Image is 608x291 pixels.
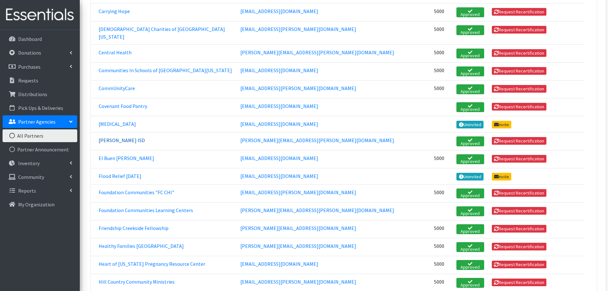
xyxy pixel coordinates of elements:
[99,225,169,231] a: Friendship Creekside Fellowship
[240,207,394,213] a: [PERSON_NAME][EMAIL_ADDRESS][PERSON_NAME][DOMAIN_NAME]
[99,137,145,143] a: [PERSON_NAME] ISD
[3,198,77,211] a: My Organization
[3,184,77,197] a: Reports
[492,85,547,93] button: Request Recertification
[430,3,453,21] td: 5000
[99,26,225,40] a: [DEMOGRAPHIC_DATA] Charities of [GEOGRAPHIC_DATA][US_STATE]
[492,67,547,75] button: Request Recertification
[3,171,77,183] a: Community
[430,238,453,256] td: 5000
[456,66,484,76] a: Approved
[3,74,77,87] a: Requests
[456,49,484,58] a: Approved
[3,129,77,142] a: All Partners
[456,278,484,288] a: Approved
[492,173,512,180] a: Invite
[240,189,356,195] a: [EMAIL_ADDRESS][PERSON_NAME][DOMAIN_NAME]
[240,8,318,14] a: [EMAIL_ADDRESS][DOMAIN_NAME]
[492,121,512,128] a: Invite
[3,157,77,170] a: Inventory
[18,77,38,84] p: Requests
[456,242,484,252] a: Approved
[18,174,44,180] p: Community
[99,261,205,267] a: Heart of [US_STATE] Pregnancy Resource Center
[492,279,547,286] button: Request Recertification
[18,160,40,166] p: Inventory
[456,224,484,234] a: Approved
[492,26,547,34] button: Request Recertification
[18,119,56,125] p: Partner Agencies
[99,49,131,56] a: Central Health
[18,36,42,42] p: Dashboard
[492,243,547,250] button: Request Recertification
[456,121,484,128] a: Uninvited
[99,279,175,285] a: Hill Country Community Ministries
[240,85,356,91] a: [EMAIL_ADDRESS][PERSON_NAME][DOMAIN_NAME]
[430,150,453,168] td: 5000
[492,189,547,197] button: Request Recertification
[3,46,77,59] a: Donations
[18,105,63,111] p: Pick Ups & Deliveries
[430,62,453,80] td: 5000
[18,50,41,56] p: Donations
[240,261,318,267] a: [EMAIL_ADDRESS][DOMAIN_NAME]
[3,60,77,73] a: Purchases
[492,261,547,268] button: Request Recertification
[3,102,77,114] a: Pick Ups & Deliveries
[3,33,77,45] a: Dashboard
[456,206,484,216] a: Approved
[492,103,547,111] button: Request Recertification
[3,143,77,156] a: Partner Announcement
[240,279,356,285] a: [EMAIL_ADDRESS][PERSON_NAME][DOMAIN_NAME]
[99,103,147,109] a: Covenant Food Pantry
[456,136,484,146] a: Approved
[240,243,356,249] a: [PERSON_NAME][EMAIL_ADDRESS][DOMAIN_NAME]
[430,185,453,203] td: 5000
[99,67,232,73] a: Communities In Schools of [GEOGRAPHIC_DATA][US_STATE]
[430,21,453,44] td: 5000
[18,91,47,97] p: Distributions
[430,256,453,274] td: 5000
[99,243,184,249] a: Healthy Families [GEOGRAPHIC_DATA]
[492,207,547,215] button: Request Recertification
[240,225,356,231] a: [PERSON_NAME][EMAIL_ADDRESS][DOMAIN_NAME]
[99,207,193,213] a: Foundation Communities Learning Centers
[18,188,36,194] p: Reports
[456,188,484,198] a: Approved
[456,260,484,270] a: Approved
[3,115,77,128] a: Partner Agencies
[456,173,484,180] a: Uninvited
[456,25,484,35] a: Approved
[456,84,484,94] a: Approved
[99,155,154,161] a: El Buen [PERSON_NAME]
[240,121,318,127] a: [EMAIL_ADDRESS][DOMAIN_NAME]
[430,44,453,62] td: 5000
[240,49,394,56] a: [PERSON_NAME][EMAIL_ADDRESS][PERSON_NAME][DOMAIN_NAME]
[99,121,136,127] a: [MEDICAL_DATA]
[240,155,318,161] a: [EMAIL_ADDRESS][DOMAIN_NAME]
[99,173,141,179] a: Flood Relief [DATE]
[99,8,130,14] a: Carrying Hope
[492,225,547,233] button: Request Recertification
[18,64,41,70] p: Purchases
[3,88,77,101] a: Distributions
[492,155,547,163] button: Request Recertification
[430,220,453,238] td: 5000
[240,173,318,179] a: [EMAIL_ADDRESS][DOMAIN_NAME]
[99,189,174,195] a: Foundation Communities "FC CHI"
[456,102,484,112] a: Approved
[99,85,135,91] a: CommUnityCare
[18,201,55,208] p: My Organization
[240,103,318,109] a: [EMAIL_ADDRESS][DOMAIN_NAME]
[240,67,318,73] a: [EMAIL_ADDRESS][DOMAIN_NAME]
[492,137,547,145] button: Request Recertification
[492,49,547,57] button: Request Recertification
[456,7,484,17] a: Approved
[240,137,394,143] a: [PERSON_NAME][EMAIL_ADDRESS][PERSON_NAME][DOMAIN_NAME]
[240,26,356,32] a: [EMAIL_ADDRESS][PERSON_NAME][DOMAIN_NAME]
[3,4,77,26] img: HumanEssentials
[492,8,547,16] button: Request Recertification
[456,154,484,164] a: Approved
[430,80,453,98] td: 5000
